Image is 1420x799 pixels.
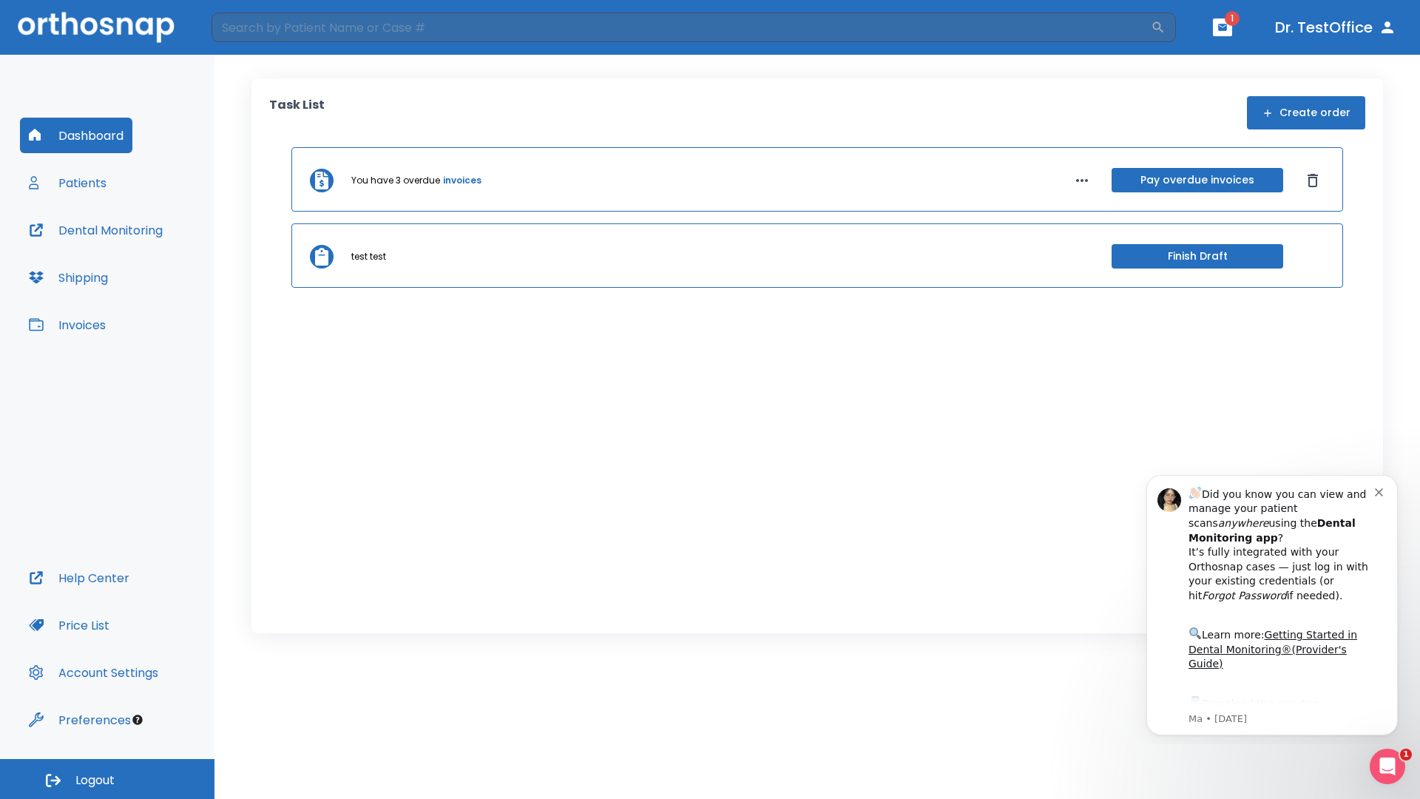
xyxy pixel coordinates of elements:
[64,251,251,264] p: Message from Ma, sent 7w ago
[20,260,117,295] button: Shipping
[212,13,1151,42] input: Search by Patient Name or Case #
[64,236,196,263] a: App Store
[20,607,118,643] button: Price List
[1269,14,1402,41] button: Dr. TestOffice
[1400,749,1412,761] span: 1
[1247,96,1365,129] button: Create order
[1124,462,1420,744] iframe: Intercom notifications message
[351,250,386,263] p: test test
[20,118,132,153] button: Dashboard
[1112,244,1283,269] button: Finish Draft
[64,232,251,308] div: Download the app: | ​ Let us know if you need help getting started!
[20,165,115,200] button: Patients
[1301,169,1325,192] button: Dismiss
[18,12,175,42] img: Orthosnap
[1112,168,1283,192] button: Pay overdue invoices
[351,174,440,187] p: You have 3 overdue
[1370,749,1405,784] iframe: Intercom live chat
[20,307,115,343] button: Invoices
[1225,11,1240,26] span: 1
[20,560,138,596] button: Help Center
[269,96,325,129] p: Task List
[20,655,167,690] button: Account Settings
[20,702,140,738] button: Preferences
[20,212,172,248] button: Dental Monitoring
[251,23,263,35] button: Dismiss notification
[75,772,115,789] span: Logout
[131,713,144,726] div: Tooltip anchor
[443,174,481,187] a: invoices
